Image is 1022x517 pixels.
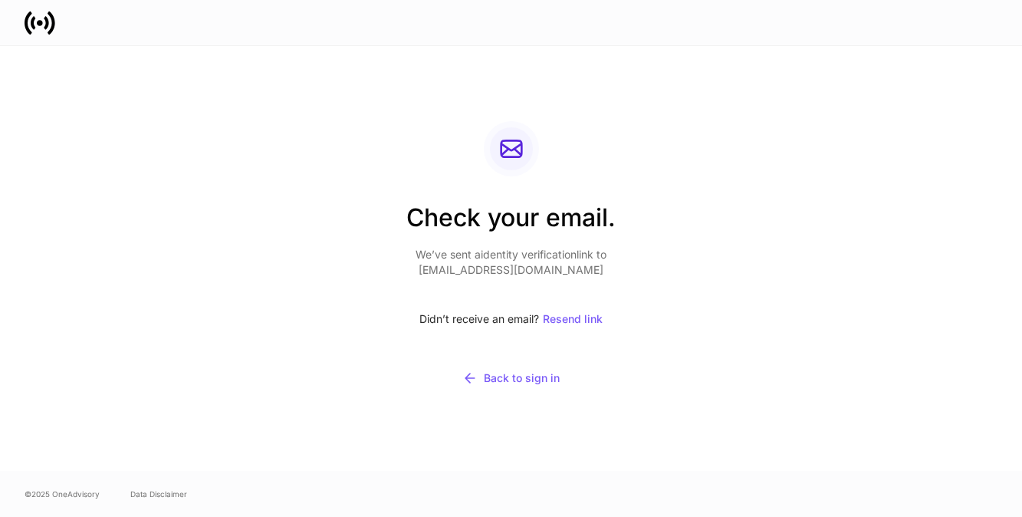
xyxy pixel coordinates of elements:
[462,370,560,386] div: Back to sign in
[130,488,187,500] a: Data Disclaimer
[542,302,603,336] button: Resend link
[406,302,616,336] div: Didn’t receive an email?
[543,314,603,324] div: Resend link
[406,247,616,278] p: We’ve sent a identity verification link to [EMAIL_ADDRESS][DOMAIN_NAME]
[406,201,616,247] h2: Check your email.
[25,488,100,500] span: © 2025 OneAdvisory
[406,361,616,396] button: Back to sign in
